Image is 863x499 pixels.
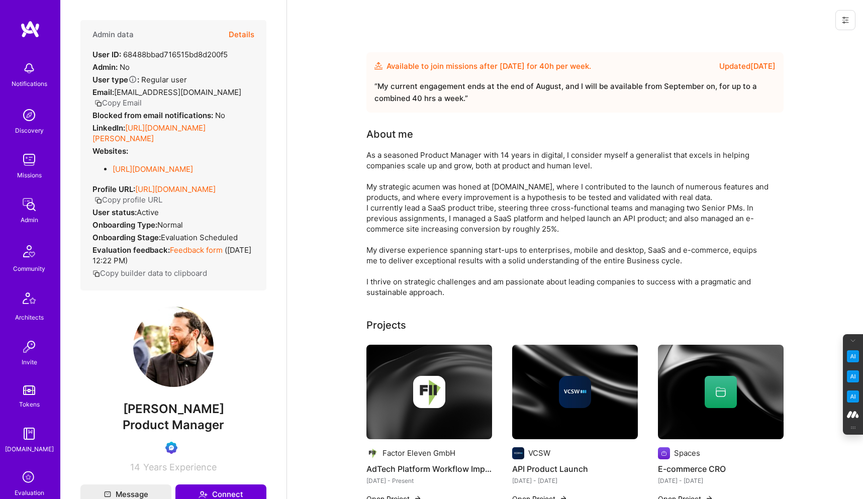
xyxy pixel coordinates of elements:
div: Notifications [12,78,47,89]
strong: LinkedIn: [92,123,125,133]
img: teamwork [19,150,39,170]
h4: API Product Launch [512,462,638,475]
div: No [92,110,225,121]
span: Product Manager [123,418,224,432]
div: Available to join missions after [DATE] for h per week . [387,60,591,72]
h4: Admin data [92,30,134,39]
span: Years Experience [143,462,217,472]
div: Invite [22,357,37,367]
span: Evaluation Scheduled [161,233,238,242]
div: Regular user [92,74,187,85]
div: Discovery [15,125,44,136]
div: [DATE] - Present [366,475,492,486]
img: Community [17,239,41,263]
img: Company logo [366,447,378,459]
div: Updated [DATE] [719,60,776,72]
img: Evaluation Call Booked [165,442,177,454]
img: Invite [19,337,39,357]
h4: E-commerce CRO [658,462,784,475]
span: Active [137,208,159,217]
img: Company logo [559,376,591,408]
img: Key Point Extractor icon [847,350,859,362]
strong: Evaluation feedback: [92,245,170,255]
i: icon Copy [92,270,100,277]
div: Architects [15,312,44,323]
img: tokens [23,385,35,395]
div: Community [13,263,45,274]
div: No [92,62,130,72]
img: guide book [19,424,39,444]
span: normal [157,220,183,230]
span: 40 [539,61,549,71]
img: Jargon Buster icon [847,390,859,403]
strong: Profile URL: [92,184,135,194]
strong: Websites: [92,146,128,156]
img: Architects [17,288,41,312]
div: About me [366,127,413,142]
img: Email Tone Analyzer icon [847,370,859,382]
div: As a seasoned Product Manager with 14 years in digital, I consider myself a generalist that excel... [366,150,769,297]
img: bell [19,58,39,78]
i: icon Mail [104,491,111,498]
h4: AdTech Platform Workflow Improvements [366,462,492,475]
div: VCSW [528,448,550,458]
div: Factor Eleven GmbH [382,448,455,458]
span: 14 [130,462,140,472]
div: Spaces [674,448,700,458]
div: ( [DATE] 12:22 PM ) [92,245,254,266]
img: discovery [19,105,39,125]
i: icon Copy [94,99,102,107]
img: cover [366,345,492,439]
img: Company logo [413,376,445,408]
div: Projects [366,318,406,333]
a: [URL][DOMAIN_NAME] [135,184,216,194]
strong: User status: [92,208,137,217]
img: User Avatar [133,307,214,387]
strong: Onboarding Stage: [92,233,161,242]
strong: Blocked from email notifications: [92,111,215,120]
strong: Email: [92,87,114,97]
a: [URL][DOMAIN_NAME] [113,164,193,174]
img: cover [658,345,784,439]
div: 68488bbad716515bd8d200f5 [92,49,228,60]
div: [DOMAIN_NAME] [5,444,54,454]
div: “ My current engagement ends at the end of August, and I will be available from September on, for... [374,80,776,105]
img: Company logo [512,447,524,459]
div: [DATE] - [DATE] [512,475,638,486]
span: [PERSON_NAME] [80,402,266,417]
button: Copy Email [94,97,142,108]
strong: Onboarding Type: [92,220,157,230]
div: [DATE] - [DATE] [658,475,784,486]
i: Help [128,75,137,84]
span: [EMAIL_ADDRESS][DOMAIN_NAME] [114,87,241,97]
a: [URL][DOMAIN_NAME][PERSON_NAME] [92,123,206,143]
img: admin teamwork [19,194,39,215]
img: Availability [374,62,382,70]
img: logo [20,20,40,38]
img: Company logo [658,447,670,459]
button: Copy profile URL [94,194,162,205]
button: Copy builder data to clipboard [92,268,207,278]
strong: User type : [92,75,139,84]
i: icon Connect [199,490,208,499]
div: Tokens [19,399,40,410]
i: icon Copy [94,196,102,204]
strong: User ID: [92,50,121,59]
strong: Admin: [92,62,118,72]
button: Details [229,20,254,49]
img: cover [512,345,638,439]
div: Admin [21,215,38,225]
i: icon SelectionTeam [20,468,39,487]
a: Feedback form [170,245,223,255]
div: Missions [17,170,42,180]
div: Evaluation [15,487,44,498]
